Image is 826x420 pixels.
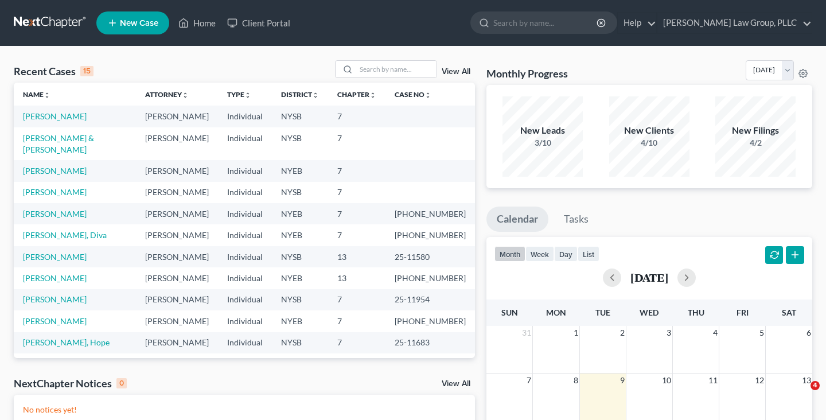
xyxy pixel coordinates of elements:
[619,326,626,340] span: 2
[688,308,704,317] span: Thu
[502,124,583,137] div: New Leads
[546,308,566,317] span: Mon
[328,203,385,224] td: 7
[80,66,93,76] div: 15
[385,310,475,332] td: [PHONE_NUMBER]
[272,203,328,224] td: NYEB
[23,90,50,99] a: Nameunfold_more
[665,326,672,340] span: 3
[23,187,87,197] a: [PERSON_NAME]
[136,182,218,203] td: [PERSON_NAME]
[328,310,385,332] td: 7
[619,374,626,387] span: 9
[136,224,218,246] td: [PERSON_NAME]
[272,246,328,267] td: NYSB
[218,203,272,224] td: Individual
[442,68,470,76] a: View All
[328,224,385,246] td: 7
[328,127,385,160] td: 7
[385,224,475,246] td: [PHONE_NUMBER]
[182,92,189,99] i: unfold_more
[554,207,599,232] a: Tasks
[337,90,376,99] a: Chapterunfold_more
[328,182,385,203] td: 7
[23,337,110,347] a: [PERSON_NAME], Hope
[385,203,475,224] td: [PHONE_NUMBER]
[782,308,796,317] span: Sat
[218,224,272,246] td: Individual
[805,326,812,340] span: 6
[281,90,319,99] a: Districtunfold_more
[136,106,218,127] td: [PERSON_NAME]
[787,381,815,409] iframe: Intercom live chat
[136,310,218,332] td: [PERSON_NAME]
[23,133,94,154] a: [PERSON_NAME] & [PERSON_NAME]
[23,316,87,326] a: [PERSON_NAME]
[145,90,189,99] a: Attorneyunfold_more
[23,166,87,176] a: [PERSON_NAME]
[657,13,812,33] a: [PERSON_NAME] Law Group, PLLC
[493,12,598,33] input: Search by name...
[486,207,548,232] a: Calendar
[328,267,385,289] td: 13
[218,332,272,353] td: Individual
[595,308,610,317] span: Tue
[44,92,50,99] i: unfold_more
[328,246,385,267] td: 13
[227,90,251,99] a: Typeunfold_more
[136,127,218,160] td: [PERSON_NAME]
[23,209,87,219] a: [PERSON_NAME]
[23,111,87,121] a: [PERSON_NAME]
[525,246,554,262] button: week
[424,92,431,99] i: unfold_more
[521,326,532,340] span: 31
[120,19,158,28] span: New Case
[272,224,328,246] td: NYEB
[661,374,672,387] span: 10
[385,267,475,289] td: [PHONE_NUMBER]
[272,289,328,310] td: NYSB
[23,294,87,304] a: [PERSON_NAME]
[502,137,583,149] div: 3/10
[173,13,221,33] a: Home
[272,127,328,160] td: NYSB
[707,374,719,387] span: 11
[218,127,272,160] td: Individual
[715,124,796,137] div: New Filings
[272,267,328,289] td: NYEB
[328,332,385,353] td: 7
[328,353,385,386] td: 7
[221,13,296,33] a: Client Portal
[486,67,568,80] h3: Monthly Progress
[136,332,218,353] td: [PERSON_NAME]
[385,332,475,353] td: 25-11683
[136,289,218,310] td: [PERSON_NAME]
[811,381,820,390] span: 4
[14,64,93,78] div: Recent Cases
[218,160,272,181] td: Individual
[23,404,466,415] p: No notices yet!
[385,289,475,310] td: 25-11954
[116,378,127,388] div: 0
[525,374,532,387] span: 7
[578,246,599,262] button: list
[737,308,749,317] span: Fri
[244,92,251,99] i: unfold_more
[136,246,218,267] td: [PERSON_NAME]
[136,203,218,224] td: [PERSON_NAME]
[272,332,328,353] td: NYSB
[715,137,796,149] div: 4/2
[609,124,689,137] div: New Clients
[640,308,659,317] span: Wed
[369,92,376,99] i: unfold_more
[554,246,578,262] button: day
[328,160,385,181] td: 7
[630,271,668,283] h2: [DATE]
[356,61,437,77] input: Search by name...
[494,246,525,262] button: month
[23,252,87,262] a: [PERSON_NAME]
[218,289,272,310] td: Individual
[572,326,579,340] span: 1
[395,90,431,99] a: Case Nounfold_more
[312,92,319,99] i: unfold_more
